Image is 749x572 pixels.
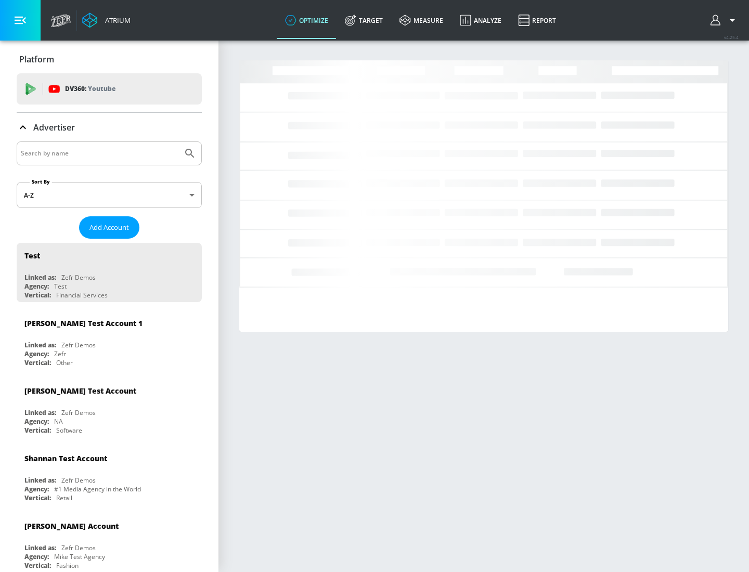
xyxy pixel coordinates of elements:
a: optimize [277,2,337,39]
p: Advertiser [33,122,75,133]
p: Youtube [88,83,115,94]
div: Vertical: [24,493,51,502]
div: Test [24,251,40,261]
div: Fashion [56,561,79,570]
div: [PERSON_NAME] Test AccountLinked as:Zefr DemosAgency:NAVertical:Software [17,378,202,437]
div: Test [54,282,67,291]
div: Agency: [24,552,49,561]
div: #1 Media Agency in the World [54,485,141,493]
a: Target [337,2,391,39]
span: Add Account [89,222,129,233]
div: Vertical: [24,426,51,435]
div: Vertical: [24,358,51,367]
div: Agency: [24,485,49,493]
a: Analyze [451,2,510,39]
div: Retail [56,493,72,502]
div: Zefr Demos [61,543,96,552]
span: v 4.25.4 [724,34,739,40]
div: Vertical: [24,291,51,300]
div: Linked as: [24,408,56,417]
div: Agency: [24,282,49,291]
div: Shannan Test AccountLinked as:Zefr DemosAgency:#1 Media Agency in the WorldVertical:Retail [17,446,202,505]
div: Zefr Demos [61,341,96,349]
div: TestLinked as:Zefr DemosAgency:TestVertical:Financial Services [17,243,202,302]
a: Atrium [82,12,131,28]
div: Agency: [24,349,49,358]
label: Sort By [30,178,52,185]
div: Financial Services [56,291,108,300]
div: Vertical: [24,561,51,570]
div: Zefr [54,349,66,358]
div: Advertiser [17,113,202,142]
div: Zefr Demos [61,273,96,282]
button: Add Account [79,216,139,239]
div: Platform [17,45,202,74]
div: Shannan Test Account [24,453,107,463]
div: Zefr Demos [61,476,96,485]
div: [PERSON_NAME] Test Account 1 [24,318,143,328]
a: measure [391,2,451,39]
div: [PERSON_NAME] Test Account [24,386,136,396]
div: [PERSON_NAME] Test Account 1Linked as:Zefr DemosAgency:ZefrVertical:Other [17,310,202,370]
div: Linked as: [24,273,56,282]
p: DV360: [65,83,115,95]
div: Other [56,358,73,367]
a: Report [510,2,564,39]
div: Mike Test Agency [54,552,105,561]
div: [PERSON_NAME] Account [24,521,119,531]
div: Linked as: [24,476,56,485]
div: Zefr Demos [61,408,96,417]
p: Platform [19,54,54,65]
div: Atrium [101,16,131,25]
div: NA [54,417,63,426]
div: Agency: [24,417,49,426]
div: Linked as: [24,341,56,349]
div: DV360: Youtube [17,73,202,105]
div: Software [56,426,82,435]
div: Linked as: [24,543,56,552]
div: A-Z [17,182,202,208]
input: Search by name [21,147,178,160]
